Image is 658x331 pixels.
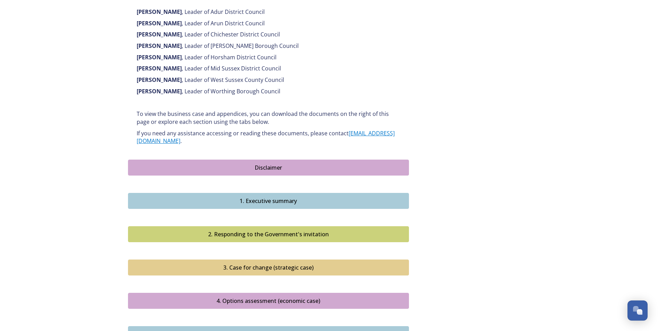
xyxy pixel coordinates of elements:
[132,197,405,205] div: 1. Executive summary
[137,87,182,95] strong: [PERSON_NAME]
[132,230,405,238] div: 2. Responding to the Government's invitation
[128,160,409,176] button: Disclaimer
[137,8,400,16] p: , Leader of Adur District Council
[128,226,409,242] button: 2. Responding to the Government's invitation
[132,163,405,172] div: Disclaimer
[137,76,182,84] strong: [PERSON_NAME]
[137,8,182,16] strong: [PERSON_NAME]
[627,300,648,321] button: Open Chat
[137,110,400,126] p: To view the business case and appendices, you can download the documents on the right of this pag...
[137,129,395,145] a: [EMAIL_ADDRESS][DOMAIN_NAME]
[137,19,400,27] p: , Leader of Arun District Council
[132,263,405,272] div: 3. Case for change (strategic case)
[128,193,409,209] button: 1. Executive summary
[137,31,182,38] strong: [PERSON_NAME]
[132,297,405,305] div: 4. Options assessment (economic case)
[137,42,400,50] p: , Leader of [PERSON_NAME] Borough Council
[137,42,182,50] strong: [PERSON_NAME]
[128,260,409,275] button: 3. Case for change (strategic case)
[137,53,400,61] p: , Leader of Horsham District Council
[137,129,400,145] p: If you need any assistance accessing or reading these documents, please contact .
[137,65,182,72] strong: [PERSON_NAME]
[128,293,409,309] button: 4. Options assessment (economic case)
[137,65,400,73] p: , Leader of Mid Sussex District Council
[137,31,400,39] p: , Leader of Chichester District Council
[137,19,182,27] strong: [PERSON_NAME]
[137,53,182,61] strong: [PERSON_NAME]
[137,76,400,84] p: , Leader of West Sussex County Council
[137,87,400,95] p: , Leader of Worthing Borough Council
